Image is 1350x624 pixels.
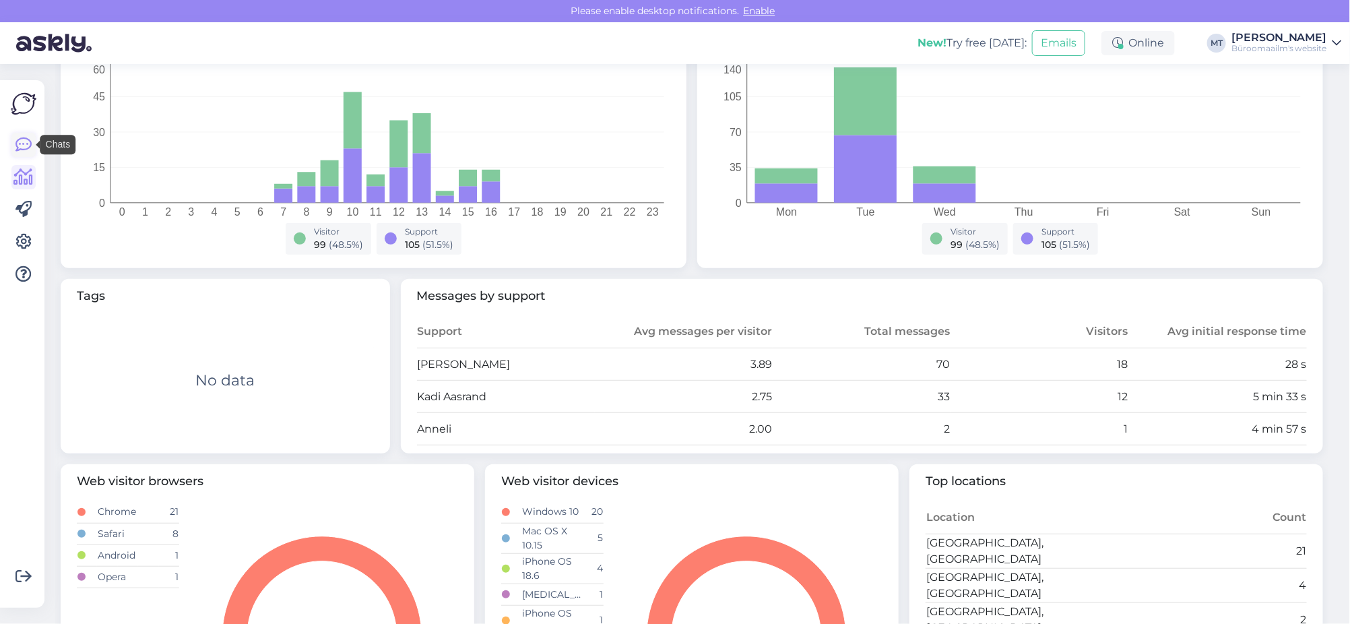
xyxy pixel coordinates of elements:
tspan: 12 [393,206,405,218]
span: ( 48.5 %) [965,239,1000,251]
tspan: Sun [1252,206,1271,218]
tspan: 15 [93,162,105,173]
tspan: 11 [370,206,382,218]
td: Anneli [417,413,595,445]
td: 1 [159,544,179,566]
b: New! [918,36,946,49]
tspan: Mon [776,206,797,218]
td: 21 [1116,534,1307,568]
td: 2.00 [595,413,773,445]
td: 4 min 57 s [1129,413,1307,445]
td: 21 [159,501,179,523]
a: [PERSON_NAME]Büroomaailm's website [1231,32,1342,54]
td: 5 min 33 s [1129,381,1307,413]
tspan: 6 [257,206,263,218]
div: Online [1101,31,1175,55]
div: Visitor [314,226,363,238]
tspan: Thu [1015,206,1033,218]
span: 99 [314,239,326,251]
td: 1 [159,566,179,588]
tspan: 5 [234,206,240,218]
td: 3.89 [595,348,773,381]
td: [GEOGRAPHIC_DATA], [GEOGRAPHIC_DATA] [926,534,1116,568]
tspan: 22 [624,206,636,218]
td: Chrome [97,501,158,523]
th: Location [926,501,1116,534]
td: 2 [773,413,951,445]
span: Web visitor devices [501,472,882,491]
span: Web visitor browsers [77,472,458,491]
div: Büroomaailm's website [1231,43,1327,54]
td: Mac OS X 10.15 [521,523,583,553]
tspan: 18 [532,206,544,218]
tspan: 0 [119,206,125,218]
td: 8 [159,523,179,544]
div: Visitor [951,226,1000,238]
span: 105 [405,239,420,251]
th: Visitors [951,316,1128,348]
tspan: Fri [1097,206,1110,218]
tspan: 20 [577,206,589,218]
th: Support [417,316,595,348]
tspan: 35 [730,162,742,173]
tspan: 16 [485,206,497,218]
th: Avg messages per visitor [595,316,773,348]
td: 1 [951,413,1128,445]
span: ( 51.5 %) [1059,239,1090,251]
div: [PERSON_NAME] [1231,32,1327,43]
tspan: 23 [647,206,659,218]
tspan: 0 [736,197,742,208]
span: ( 51.5 %) [422,239,453,251]
tspan: 2 [165,206,171,218]
td: 1 [583,584,604,605]
tspan: 21 [600,206,612,218]
tspan: 45 [93,91,105,102]
tspan: 13 [416,206,428,218]
tspan: 19 [554,206,567,218]
th: Avg initial response time [1129,316,1307,348]
span: Tags [77,287,374,305]
td: 4 [1116,568,1307,602]
td: 12 [951,381,1128,413]
td: [GEOGRAPHIC_DATA], [GEOGRAPHIC_DATA] [926,568,1116,602]
tspan: 1 [142,206,148,218]
tspan: 17 [508,206,520,218]
span: ( 48.5 %) [329,239,363,251]
td: Opera [97,566,158,588]
td: Windows 10 [521,501,583,523]
td: [MEDICAL_DATA] [521,584,583,605]
tspan: 10 [347,206,359,218]
td: 18 [951,348,1128,381]
tspan: 0 [99,197,105,208]
span: Messages by support [417,287,1308,305]
tspan: 15 [462,206,474,218]
td: 4 [583,553,604,584]
tspan: Tue [857,206,875,218]
td: [PERSON_NAME] [417,348,595,381]
tspan: 3 [188,206,194,218]
td: 33 [773,381,951,413]
tspan: 9 [327,206,333,218]
td: Kadi Aasrand [417,381,595,413]
td: iPhone OS 18.6 [521,553,583,584]
tspan: 60 [93,63,105,75]
div: No data [195,369,255,392]
div: Support [1041,226,1090,238]
tspan: 4 [212,206,218,218]
tspan: 105 [724,91,742,102]
tspan: Wed [934,206,956,218]
tspan: 30 [93,126,105,137]
td: 2.75 [595,381,773,413]
div: Support [405,226,453,238]
tspan: 7 [280,206,286,218]
img: Askly Logo [11,91,36,117]
tspan: 14 [439,206,451,218]
td: Safari [97,523,158,544]
div: Chats [40,135,76,154]
td: 20 [583,501,604,523]
tspan: 8 [304,206,310,218]
th: Count [1116,501,1307,534]
div: Try free [DATE]: [918,35,1027,51]
td: Android [97,544,158,566]
span: 99 [951,239,963,251]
